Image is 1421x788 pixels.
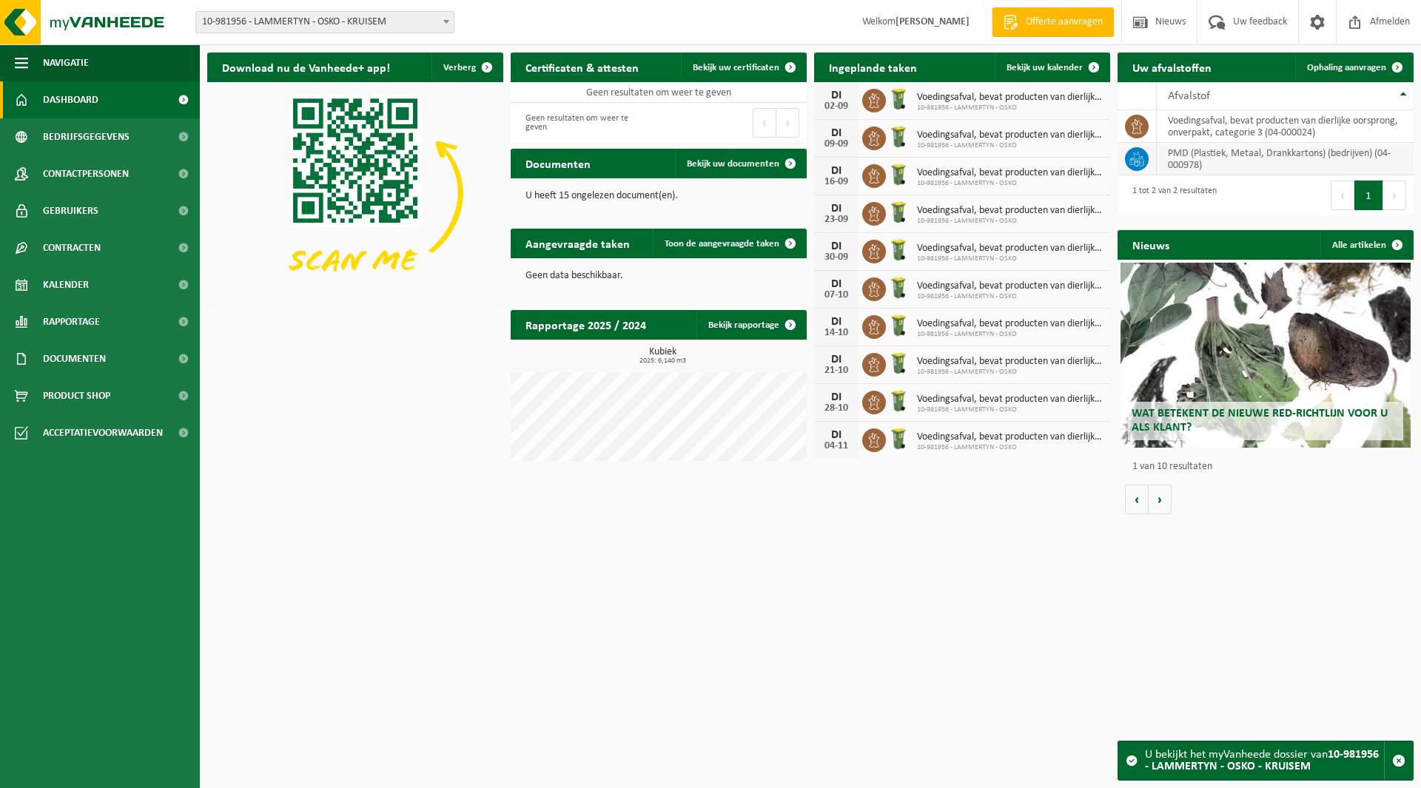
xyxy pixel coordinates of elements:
img: WB-0140-HPE-GN-50 [886,388,911,414]
span: 10-981956 - LAMMERTYN - OSKO [917,443,1103,452]
span: 10-981956 - LAMMERTYN - OSKO [917,141,1103,150]
h3: Kubiek [518,347,807,365]
a: Ophaling aanvragen [1295,53,1412,82]
span: Navigatie [43,44,89,81]
span: 10-981956 - LAMMERTYN - OSKO - KRUISEM [195,11,454,33]
strong: 10-981956 - LAMMERTYN - OSKO - KRUISEM [1145,749,1379,772]
span: Voedingsafval, bevat producten van dierlijke oorsprong, onverpakt, categorie 3 [917,394,1103,405]
td: voedingsafval, bevat producten van dierlijke oorsprong, onverpakt, categorie 3 (04-000024) [1157,110,1414,143]
button: Verberg [431,53,502,82]
div: 23-09 [822,215,851,225]
img: WB-0140-HPE-GN-50 [886,162,911,187]
button: Previous [1331,181,1354,210]
div: 14-10 [822,328,851,338]
a: Offerte aanvragen [992,7,1114,37]
button: Previous [753,108,776,138]
div: Geen resultaten om weer te geven [518,107,651,139]
span: Rapportage [43,303,100,340]
span: Voedingsafval, bevat producten van dierlijke oorsprong, onverpakt, categorie 3 [917,205,1103,217]
span: 10-981956 - LAMMERTYN - OSKO [917,292,1103,301]
span: Voedingsafval, bevat producten van dierlijke oorsprong, onverpakt, categorie 3 [917,431,1103,443]
a: Alle artikelen [1320,230,1412,260]
span: Voedingsafval, bevat producten van dierlijke oorsprong, onverpakt, categorie 3 [917,243,1103,255]
div: DI [822,203,851,215]
span: 10-981956 - LAMMERTYN - OSKO - KRUISEM [196,12,454,33]
img: WB-0140-HPE-GN-50 [886,200,911,225]
div: DI [822,240,851,252]
span: Ophaling aanvragen [1307,63,1386,73]
span: Bekijk uw kalender [1007,63,1083,73]
span: Documenten [43,340,106,377]
p: U heeft 15 ongelezen document(en). [525,191,792,201]
span: Product Shop [43,377,110,414]
a: Bekijk rapportage [696,310,805,340]
img: WB-0140-HPE-GN-50 [886,124,911,149]
button: Vorige [1125,485,1149,514]
div: DI [822,165,851,177]
td: PMD (Plastiek, Metaal, Drankkartons) (bedrijven) (04-000978) [1157,143,1414,175]
span: 10-981956 - LAMMERTYN - OSKO [917,368,1103,377]
span: Voedingsafval, bevat producten van dierlijke oorsprong, onverpakt, categorie 3 [917,356,1103,368]
span: Contracten [43,229,101,266]
div: DI [822,354,851,366]
span: Bekijk uw certificaten [693,63,779,73]
span: 10-981956 - LAMMERTYN - OSKO [917,255,1103,263]
img: WB-0140-HPE-GN-50 [886,351,911,376]
a: Toon de aangevraagde taken [653,229,805,258]
span: Wat betekent de nieuwe RED-richtlijn voor u als klant? [1132,408,1388,434]
p: Geen data beschikbaar. [525,271,792,281]
span: Voedingsafval, bevat producten van dierlijke oorsprong, onverpakt, categorie 3 [917,92,1103,104]
div: DI [822,429,851,441]
div: 28-10 [822,403,851,414]
div: U bekijkt het myVanheede dossier van [1145,741,1384,780]
span: Bedrijfsgegevens [43,118,130,155]
strong: [PERSON_NAME] [896,16,970,27]
span: Dashboard [43,81,98,118]
div: DI [822,278,851,290]
div: 07-10 [822,290,851,300]
img: Download de VHEPlus App [207,82,503,304]
span: Verberg [443,63,476,73]
div: 02-09 [822,101,851,112]
h2: Rapportage 2025 / 2024 [511,310,661,339]
div: DI [822,90,851,101]
p: 1 van 10 resultaten [1132,462,1406,472]
a: Bekijk uw certificaten [681,53,805,82]
a: Bekijk uw kalender [995,53,1109,82]
div: 09-09 [822,139,851,149]
a: Wat betekent de nieuwe RED-richtlijn voor u als klant? [1121,263,1411,448]
h2: Ingeplande taken [814,53,932,81]
span: Toon de aangevraagde taken [665,239,779,249]
span: Voedingsafval, bevat producten van dierlijke oorsprong, onverpakt, categorie 3 [917,318,1103,330]
button: 1 [1354,181,1383,210]
a: Bekijk uw documenten [675,149,805,178]
span: Kalender [43,266,89,303]
span: Afvalstof [1168,90,1210,102]
div: DI [822,316,851,328]
span: Voedingsafval, bevat producten van dierlijke oorsprong, onverpakt, categorie 3 [917,167,1103,179]
h2: Documenten [511,149,605,178]
div: DI [822,391,851,403]
span: Voedingsafval, bevat producten van dierlijke oorsprong, onverpakt, categorie 3 [917,129,1103,141]
div: 21-10 [822,366,851,376]
td: Geen resultaten om weer te geven [511,82,807,103]
img: WB-0140-HPE-GN-50 [886,275,911,300]
span: 2025: 6,140 m3 [518,357,807,365]
div: 1 tot 2 van 2 resultaten [1125,179,1217,212]
span: 10-981956 - LAMMERTYN - OSKO [917,330,1103,339]
div: 16-09 [822,177,851,187]
button: Volgende [1149,485,1172,514]
button: Next [1383,181,1406,210]
span: Voedingsafval, bevat producten van dierlijke oorsprong, onverpakt, categorie 3 [917,280,1103,292]
span: Gebruikers [43,192,98,229]
span: Acceptatievoorwaarden [43,414,163,451]
h2: Download nu de Vanheede+ app! [207,53,405,81]
h2: Uw afvalstoffen [1118,53,1226,81]
img: WB-0140-HPE-GN-50 [886,426,911,451]
div: 04-11 [822,441,851,451]
span: 10-981956 - LAMMERTYN - OSKO [917,104,1103,112]
div: DI [822,127,851,139]
div: 30-09 [822,252,851,263]
span: 10-981956 - LAMMERTYN - OSKO [917,405,1103,414]
span: 10-981956 - LAMMERTYN - OSKO [917,179,1103,188]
